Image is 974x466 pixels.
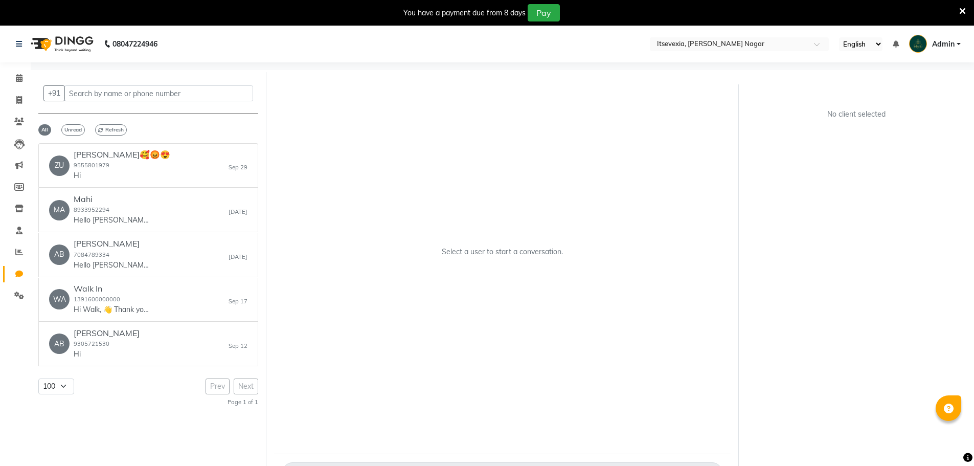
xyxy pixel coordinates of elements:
input: Search by name or phone number [64,85,253,101]
p: Hi [74,349,140,360]
div: AB [49,334,70,354]
small: 8933952294 [74,206,109,213]
small: 9305721530 [74,340,109,347]
div: You have a payment due from 8 days [403,8,526,18]
b: 08047224946 [112,30,157,58]
h6: [PERSON_NAME]🥰😡😍 [74,150,170,160]
h6: [PERSON_NAME] [74,328,140,338]
div: No client selected [771,109,942,120]
small: Sep 17 [229,297,247,306]
h6: Mahi [74,194,150,204]
div: AB [49,245,70,265]
small: [DATE] [229,208,247,216]
p: Hi Walk, 👋 Thank you for visitingItsEvexia! 🌟 💰 [PERSON_NAME]: 100 🧾 Invoice Link: [URL][DOMAIN_N... [74,304,150,315]
div: ZU [49,156,70,176]
span: Refresh [95,124,127,136]
button: +91 [43,85,65,101]
iframe: chat widget [931,425,964,456]
p: Hello [PERSON_NAME], 👋 Your appointment with ItsEvexia is confirmed! 🎉 📅 [DATE] at 12:15 pm 📍 Loc... [74,215,150,226]
div: WA [49,289,70,309]
p: Hi [74,170,150,181]
div: MA [49,200,70,220]
p: Hello [PERSON_NAME], 👋 Your appointment with ItsEvexia is confirmed! 🎉 📅 [DATE] at 9:00 am 📍 Loca... [74,260,150,271]
h6: [PERSON_NAME] [74,239,150,249]
span: Unread [61,124,85,136]
small: 7084789334 [74,251,109,258]
small: 9555801979 [74,162,109,169]
button: Pay [528,4,560,21]
h6: Walk In [74,284,150,294]
small: Page 1 of 1 [228,398,258,406]
small: 1391600000000 [74,296,120,303]
small: [DATE] [229,253,247,261]
span: Admin [932,39,955,50]
p: Select a user to start a conversation. [442,247,563,257]
img: logo [26,30,96,58]
small: Sep 29 [229,163,247,172]
img: Admin [909,35,927,53]
small: Sep 12 [229,342,247,350]
span: All [38,124,51,136]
